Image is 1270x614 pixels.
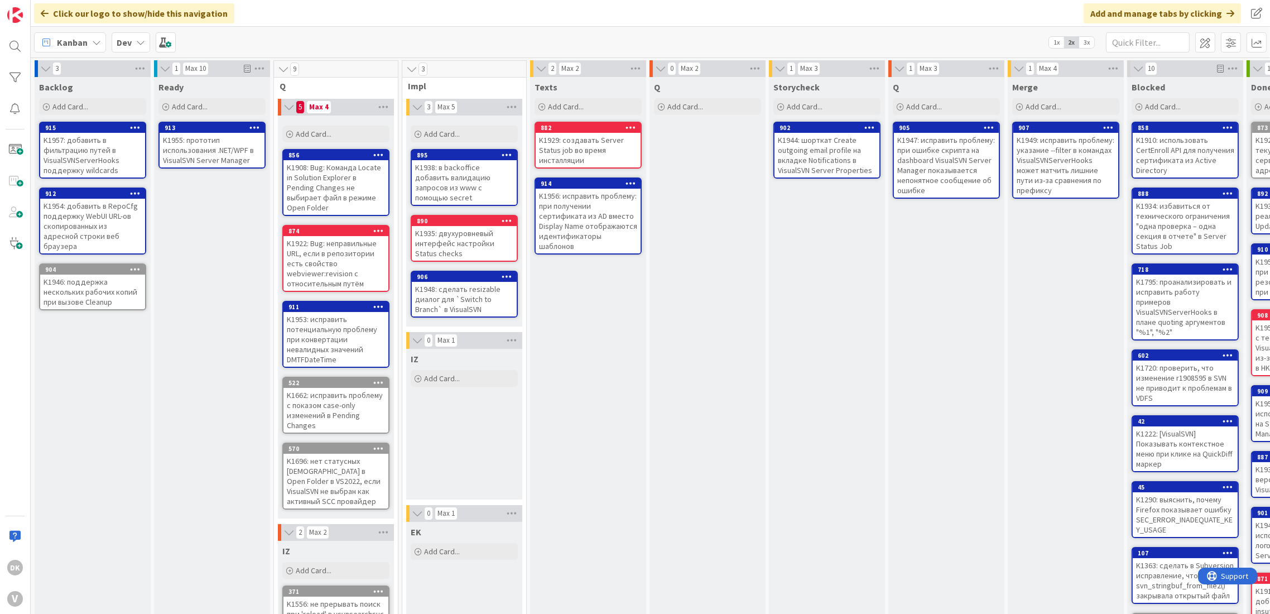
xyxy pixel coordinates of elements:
[283,302,388,312] div: 911
[117,37,132,48] b: Dev
[296,565,331,575] span: Add Card...
[1026,102,1061,112] span: Add Card...
[40,265,145,309] div: 904K1946: поддержка нескольких рабочих копий при вызове Cleanup
[1133,123,1238,133] div: 858
[667,102,703,112] span: Add Card...
[1013,123,1118,198] div: 907K1949: исправить проблему: указание --filter в командах VisualSVNServerHooks может матчить лиш...
[1133,265,1238,275] div: 718
[408,80,512,92] span: Impl
[283,454,388,509] div: K1696: нет статусных [DEMOGRAPHIC_DATA] в Open Folder в VS2022, если VisualSVN не выбран как акти...
[424,129,460,139] span: Add Card...
[283,312,388,367] div: K1953: исправить потенциальную проблему при конвертации невалидных значений DMTFDateTime
[535,178,642,255] a: 914K1956: исправить проблему: при получении сертификата из AD вместо Display Name отображаются ид...
[40,123,145,178] div: 915K1957: добавить в фильтрацию путей в VisualSVNServerHooks поддержку wildcards
[1133,351,1238,361] div: 602
[283,302,388,367] div: 911K1953: исправить потенциальную проблему при конвертации невалидных значений DMTFDateTime
[172,62,181,75] span: 1
[1106,32,1190,52] input: Quick Filter...
[1133,189,1238,253] div: 888K1934: избавиться от технического ограничения "одна проверка – одна секция в отчете" в Server ...
[411,215,518,262] a: 890K1935: двухуровневый интерфейс настройки Status checks
[417,273,517,281] div: 906
[1084,3,1241,23] div: Add and manage tabs by clicking
[906,62,915,75] span: 1
[1133,361,1238,405] div: K1720: проверить, что изменение r1908595 в SVN не приводит к проблемам в VDFS
[437,338,455,343] div: Max 1
[1133,123,1238,178] div: 858K1910: использовать CertEnroll API для получения сертификата из Active Directory
[1132,415,1239,472] a: 42K1222: [VisualSVN] Показывать контекстное меню при клике на QuickDiff маркер
[288,303,388,311] div: 911
[172,102,208,112] span: Add Card...
[411,149,518,206] a: 895K1938: в backoffice добавить валидацию запросов из www с помощью secret
[45,124,145,132] div: 915
[283,378,388,433] div: 522K1662: исправить проблему с показом case-only изменений в Pending Changes
[282,545,290,557] span: IZ
[437,511,455,516] div: Max 1
[39,81,73,93] span: Backlog
[282,443,389,510] a: 570K1696: нет статусных [DEMOGRAPHIC_DATA] в Open Folder в VS2022, если VisualSVN не выбран как а...
[1133,416,1238,426] div: 42
[282,377,389,434] a: 522K1662: исправить проблему с показом case-only изменений в Pending Changes
[160,133,264,167] div: K1955: прототип использования .NET/WPF в VisualSVN Server Manager
[57,36,88,49] span: Kanban
[1133,548,1238,603] div: 107K1363: сделать в Subversion исправление, чтобы svn_stringbuf_from_file2() закрывала открытый файл
[1012,122,1119,199] a: 907K1949: исправить проблему: указание --filter в командах VisualSVNServerHooks может матчить лиш...
[45,190,145,198] div: 912
[296,526,305,539] span: 2
[548,102,584,112] span: Add Card...
[290,63,299,76] span: 9
[536,179,641,253] div: 914K1956: исправить проблему: при получении сертификата из AD вместо Display Name отображаются ид...
[536,123,641,133] div: 882
[1132,263,1239,340] a: 718K1795: проанализировать и исправить работу примеров VisualSVNServerHooks в плане quoting аргум...
[411,353,418,364] span: IZ
[283,160,388,215] div: K1908: Bug: Команда Locate in Solution Explorer в Pending Changes не выбирает файл в режиме Open ...
[1138,483,1238,491] div: 45
[411,526,421,538] span: EK
[283,388,388,433] div: K1662: исправить проблему с показом case-only изменений в Pending Changes
[417,217,517,225] div: 890
[1079,37,1094,48] span: 3x
[309,104,329,110] div: Max 4
[418,63,427,76] span: 3
[412,160,517,205] div: K1938: в backoffice добавить валидацию запросов из www с помощью secret
[1138,352,1238,359] div: 602
[39,122,146,179] a: 915K1957: добавить в фильтрацию путей в VisualSVNServerHooks поддержку wildcards
[282,301,389,368] a: 911K1953: исправить потенциальную проблему при конвертации невалидных значений DMTFDateTime
[7,560,23,575] div: DK
[535,122,642,169] a: 882K1929: создавать Server Status job во время инсталляции
[548,62,557,75] span: 2
[1133,416,1238,471] div: 42K1222: [VisualSVN] Показывать контекстное меню при клике на QuickDiff маркер
[1013,133,1118,198] div: K1949: исправить проблему: указание --filter в командах VisualSVNServerHooks может матчить лишние...
[283,226,388,291] div: 874K1922: Bug: неправильные URL, если в репозитории есть свойство webviewer:revision с относитель...
[283,587,388,597] div: 371
[283,150,388,215] div: 856K1908: Bug: Команда Locate in Solution Explorer в Pending Changes не выбирает файл в режиме Op...
[39,188,146,255] a: 912K1954: добавить в RepoCfg поддержку WebUI URL-ов скопированных из адресной строки веб браузера
[1132,81,1165,93] span: Blocked
[283,226,388,236] div: 874
[52,62,61,75] span: 3
[288,588,388,596] div: 371
[536,133,641,167] div: K1929: создавать Server Status job во время инсталляции
[787,102,822,112] span: Add Card...
[774,133,879,178] div: K1944: шорткат Create outgoing email profile на вкладке Notifications в VisualSVN Server Properties
[667,62,676,75] span: 0
[1133,189,1238,199] div: 888
[681,66,698,71] div: Max 2
[158,81,184,93] span: Ready
[424,507,433,520] span: 0
[412,282,517,316] div: K1948: сделать resizable диалог для `Switch to Branch` в VisualSVN
[288,445,388,453] div: 570
[412,272,517,316] div: 906K1948: сделать resizable диалог для `Switch to Branch` в VisualSVN
[800,66,817,71] div: Max 3
[541,124,641,132] div: 882
[39,263,146,310] a: 904K1946: поддержка нескольких рабочих копий при вызове Cleanup
[780,124,879,132] div: 902
[894,123,999,198] div: 905K1947: исправить проблему: при ошибке скрипта на dashboard VisualSVN Server Manager показывает...
[309,530,326,535] div: Max 2
[1133,548,1238,558] div: 107
[296,129,331,139] span: Add Card...
[7,591,23,607] div: V
[424,546,460,557] span: Add Card...
[424,334,433,347] span: 0
[1012,81,1038,93] span: Merge
[535,81,557,93] span: Texts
